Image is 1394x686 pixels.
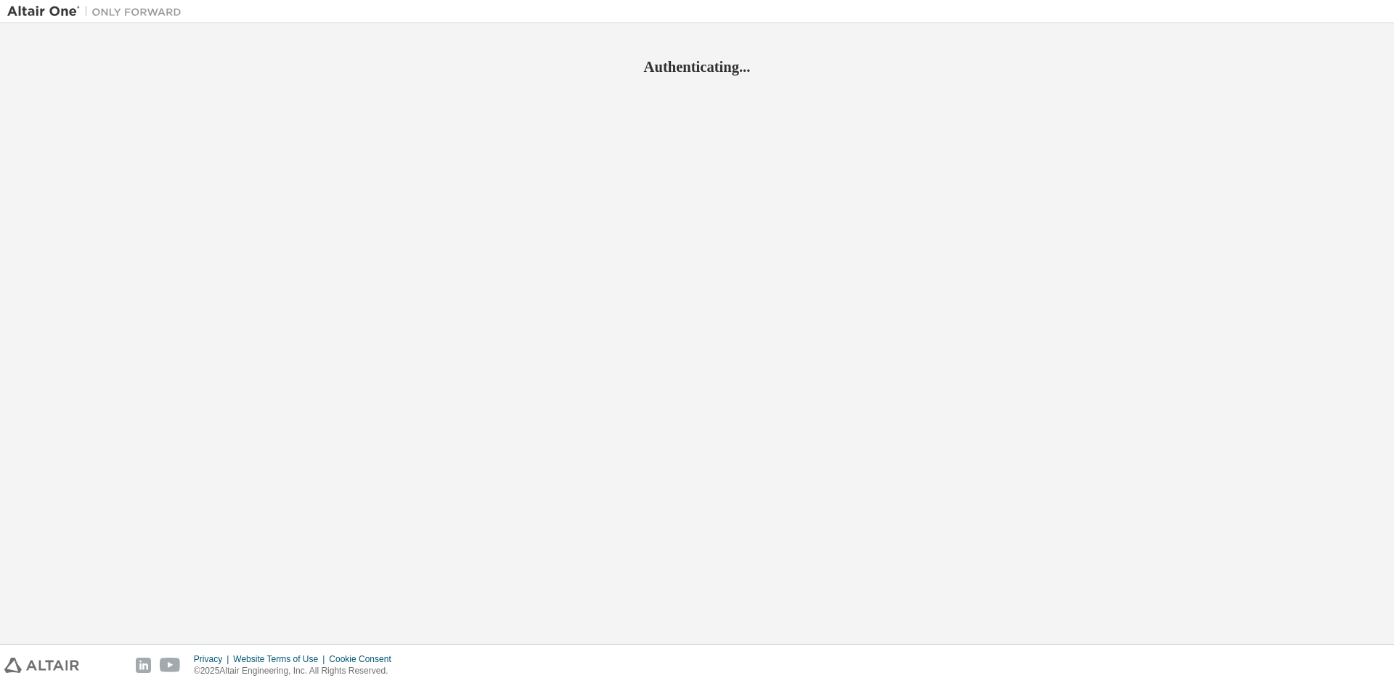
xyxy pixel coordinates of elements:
div: Cookie Consent [329,653,399,665]
img: youtube.svg [160,658,181,673]
img: Altair One [7,4,189,19]
h2: Authenticating... [7,57,1387,76]
div: Privacy [194,653,233,665]
img: linkedin.svg [136,658,151,673]
img: altair_logo.svg [4,658,79,673]
div: Website Terms of Use [233,653,329,665]
p: © 2025 Altair Engineering, Inc. All Rights Reserved. [194,665,400,677]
